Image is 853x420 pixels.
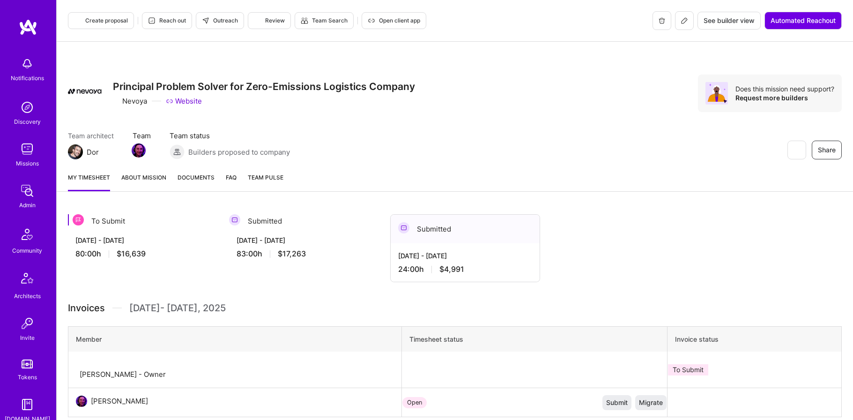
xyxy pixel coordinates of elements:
[68,327,402,352] th: Member
[248,174,283,181] span: Team Pulse
[133,142,145,158] a: Team Member Avatar
[103,148,110,156] i: icon Mail
[812,141,842,159] button: Share
[129,301,226,315] span: [DATE] - [DATE] , 2025
[402,397,427,408] div: Open
[818,145,836,155] span: Share
[14,291,41,301] div: Architects
[11,73,44,83] div: Notifications
[398,264,532,274] div: 24:00 h
[117,249,146,259] span: $16,639
[368,16,420,25] span: Open client app
[68,89,102,94] img: Company Logo
[398,222,409,233] img: Submitted
[112,301,122,315] img: Divider
[439,264,464,274] span: $4,991
[237,235,371,245] div: [DATE] - [DATE]
[18,140,37,158] img: teamwork
[14,117,41,127] div: Discovery
[18,54,37,73] img: bell
[87,147,99,157] div: Dor
[121,172,166,191] a: About Mission
[237,249,371,259] div: 83:00 h
[362,12,426,29] button: Open client app
[793,146,800,154] i: icon EyeClosed
[68,131,114,141] span: Team architect
[75,235,210,245] div: [DATE] - [DATE]
[18,395,37,414] img: guide book
[75,249,210,259] div: 80:00 h
[635,395,667,410] button: Migrate
[68,301,105,315] span: Invoices
[639,398,663,407] span: Migrate
[142,12,192,29] button: Reach out
[132,143,146,157] img: Team Member Avatar
[705,82,728,105] img: Avatar
[18,181,37,200] img: admin teamwork
[16,269,38,291] img: Architects
[606,398,628,407] span: Submit
[771,16,836,25] span: Automated Reachout
[74,17,82,24] i: icon Proposal
[254,16,285,25] span: Review
[735,84,834,93] div: Does this mission need support?
[248,172,283,191] a: Team Pulse
[113,81,415,92] h3: Principal Problem Solver for Zero-Emissions Logistics Company
[18,372,37,382] div: Tokens
[19,200,36,210] div: Admin
[229,214,379,228] div: Submitted
[91,396,148,407] div: [PERSON_NAME]
[170,131,290,141] span: Team status
[68,172,110,191] a: My timesheet
[248,12,291,29] button: Review
[196,12,244,29] button: Outreach
[667,327,841,352] th: Invoice status
[178,172,215,182] span: Documents
[202,16,238,25] span: Outreach
[133,131,151,141] span: Team
[188,147,290,157] span: Builders proposed to company
[16,223,38,246] img: Community
[735,93,834,102] div: Request more builders
[229,214,240,225] img: Submitted
[18,98,37,117] img: discovery
[22,360,33,368] img: tokens
[68,144,83,159] img: Team Architect
[278,249,306,259] span: $17,263
[226,172,237,191] a: FAQ
[401,327,667,352] th: Timesheet status
[697,12,761,30] button: See builder view
[704,16,755,25] span: See builder view
[16,158,39,168] div: Missions
[19,19,37,36] img: logo
[668,364,708,375] div: To Submit
[178,172,215,191] a: Documents
[113,96,147,106] div: Nevoya
[301,16,348,25] span: Team Search
[295,12,354,29] button: Team Search
[398,251,532,261] div: [DATE] - [DATE]
[18,314,37,333] img: Invite
[76,396,87,407] img: User Avatar
[254,17,261,24] i: icon Targeter
[166,96,202,106] a: Website
[602,395,631,410] button: Submit
[74,16,128,25] span: Create proposal
[148,16,186,25] span: Reach out
[764,12,842,30] button: Automated Reachout
[12,246,42,255] div: Community
[113,97,120,105] i: icon CompanyGray
[68,214,218,228] div: To Submit
[73,214,84,225] img: To Submit
[68,12,134,29] button: Create proposal
[391,215,540,243] div: Submitted
[20,333,35,343] div: Invite
[170,144,185,159] img: Builders proposed to company
[80,369,166,380] div: [PERSON_NAME] - Owner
